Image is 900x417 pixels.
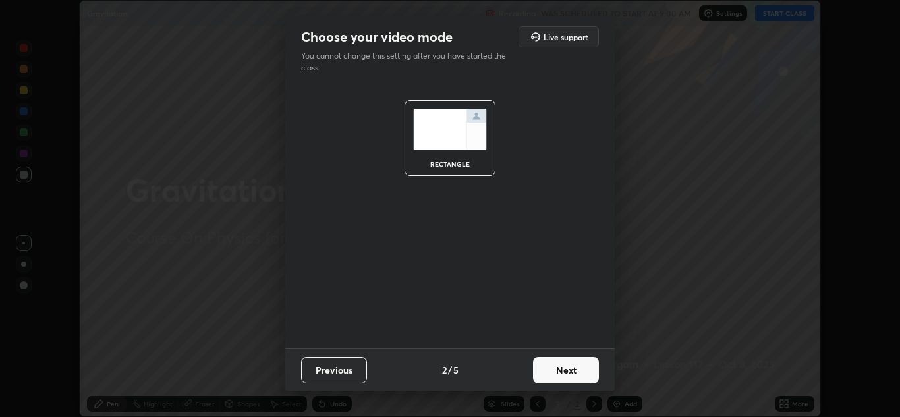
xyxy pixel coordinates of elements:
img: normalScreenIcon.ae25ed63.svg [413,109,487,150]
button: Next [533,357,599,383]
h4: 5 [453,363,459,377]
h2: Choose your video mode [301,28,453,45]
h4: / [448,363,452,377]
button: Previous [301,357,367,383]
h5: Live support [544,33,588,41]
p: You cannot change this setting after you have started the class [301,50,515,74]
h4: 2 [442,363,447,377]
div: rectangle [424,161,476,167]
